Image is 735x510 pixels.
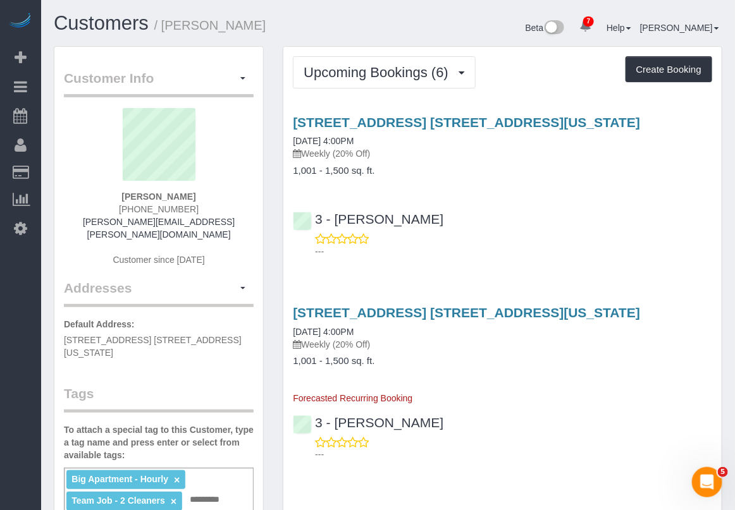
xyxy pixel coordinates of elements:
span: [PHONE_NUMBER] [119,204,199,214]
a: × [171,496,176,507]
a: Help [607,23,631,33]
iframe: Intercom live chat [692,467,722,497]
img: Automaid Logo [8,13,33,30]
a: 7 [573,13,598,40]
span: Big Apartment - Hourly [71,474,168,484]
button: Create Booking [626,56,712,83]
a: [STREET_ADDRESS] [STREET_ADDRESS][US_STATE] [293,305,640,320]
a: Customers [54,12,149,34]
button: Upcoming Bookings (6) [293,56,476,88]
legend: Tags [64,384,254,413]
label: Default Address: [64,318,135,331]
label: To attach a special tag to this Customer, type a tag name and press enter or select from availabl... [64,423,254,461]
small: / [PERSON_NAME] [154,18,266,32]
span: Forecasted Recurring Booking [293,393,412,403]
img: New interface [543,20,564,37]
a: × [174,475,180,485]
span: [STREET_ADDRESS] [STREET_ADDRESS][US_STATE] [64,335,242,358]
p: --- [315,245,712,258]
a: [DATE] 4:00PM [293,136,354,146]
span: Upcoming Bookings (6) [304,64,455,80]
a: [STREET_ADDRESS] [STREET_ADDRESS][US_STATE] [293,115,640,130]
p: Weekly (20% Off) [293,147,712,160]
strong: [PERSON_NAME] [121,191,195,202]
p: --- [315,448,712,461]
legend: Customer Info [64,69,254,97]
span: 7 [583,16,594,27]
span: Team Job - 2 Cleaners [71,495,165,506]
a: 3 - [PERSON_NAME] [293,415,443,430]
h4: 1,001 - 1,500 sq. ft. [293,356,712,367]
h4: 1,001 - 1,500 sq. ft. [293,166,712,176]
span: 5 [718,467,728,477]
a: 3 - [PERSON_NAME] [293,212,443,226]
a: [PERSON_NAME] [640,23,719,33]
a: Beta [526,23,565,33]
a: [PERSON_NAME][EMAIL_ADDRESS][PERSON_NAME][DOMAIN_NAME] [83,217,235,240]
span: Customer since [DATE] [113,255,205,265]
p: Weekly (20% Off) [293,338,712,351]
a: [DATE] 4:00PM [293,327,354,337]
